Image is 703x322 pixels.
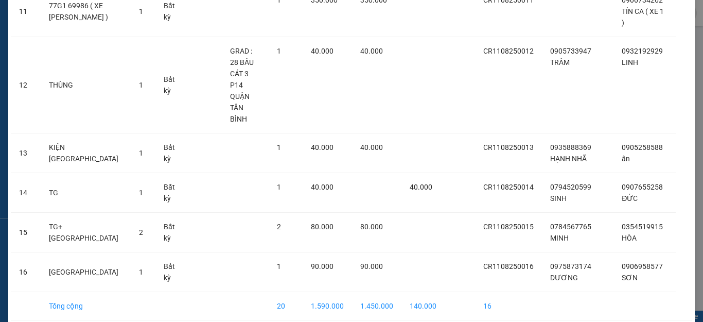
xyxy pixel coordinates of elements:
[483,183,534,191] span: CR1108250014
[41,133,131,173] td: KIỆN [GEOGRAPHIC_DATA]
[550,194,567,202] span: SINH
[622,183,663,191] span: 0907655258
[622,262,663,270] span: 0906958577
[11,213,41,252] td: 15
[11,37,41,133] td: 12
[41,252,131,292] td: [GEOGRAPHIC_DATA]
[410,183,432,191] span: 40.000
[41,173,131,213] td: TG
[550,234,569,242] span: MINH
[41,292,131,320] td: Tổng cộng
[139,7,143,15] span: 1
[550,143,591,151] span: 0935888369
[360,223,383,231] span: 80.000
[311,143,333,151] span: 40.000
[550,223,591,231] span: 0784567765
[277,47,281,55] span: 1
[139,149,143,157] span: 1
[277,223,281,231] span: 2
[311,262,333,270] span: 90.000
[352,292,401,320] td: 1.450.000
[622,274,638,282] span: SƠN
[622,234,637,242] span: HÒA
[269,292,303,320] td: 20
[303,292,352,320] td: 1.590.000
[550,58,570,66] span: TRÂM
[550,183,591,191] span: 0794520599
[622,194,638,202] span: ĐỨC
[483,262,534,270] span: CR1108250016
[360,143,383,151] span: 40.000
[155,133,187,173] td: Bất kỳ
[622,47,663,55] span: 0932192929
[360,262,383,270] span: 90.000
[277,183,281,191] span: 1
[11,173,41,213] td: 14
[622,58,638,66] span: LINH
[155,252,187,292] td: Bất kỳ
[139,268,143,276] span: 1
[11,133,41,173] td: 13
[277,262,281,270] span: 1
[139,81,143,89] span: 1
[41,37,131,133] td: THÙNG
[360,47,383,55] span: 40.000
[550,47,591,55] span: 0905733947
[483,143,534,151] span: CR1108250013
[622,143,663,151] span: 0905258588
[475,292,542,320] td: 16
[622,155,630,163] span: ân
[622,7,664,27] span: TÍN CA ( XE 1 )
[41,213,131,252] td: TG+ [GEOGRAPHIC_DATA]
[155,37,187,133] td: Bất kỳ
[550,262,591,270] span: 0975873174
[622,223,663,231] span: 0354519915
[311,47,333,55] span: 40.000
[139,189,143,197] span: 1
[550,155,587,163] span: HẠNH NHÃ
[311,183,333,191] span: 40.000
[483,47,534,55] span: CR1108250012
[550,274,578,282] span: DƯƠNG
[155,213,187,252] td: Bất kỳ
[401,292,445,320] td: 140.000
[11,252,41,292] td: 16
[230,47,254,123] span: GRAD : 28 BẦU CÁT 3 P14 QUẬN TÂN BÌNH
[139,228,143,236] span: 2
[483,223,534,231] span: CR1108250015
[277,143,281,151] span: 1
[311,223,333,231] span: 80.000
[155,173,187,213] td: Bất kỳ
